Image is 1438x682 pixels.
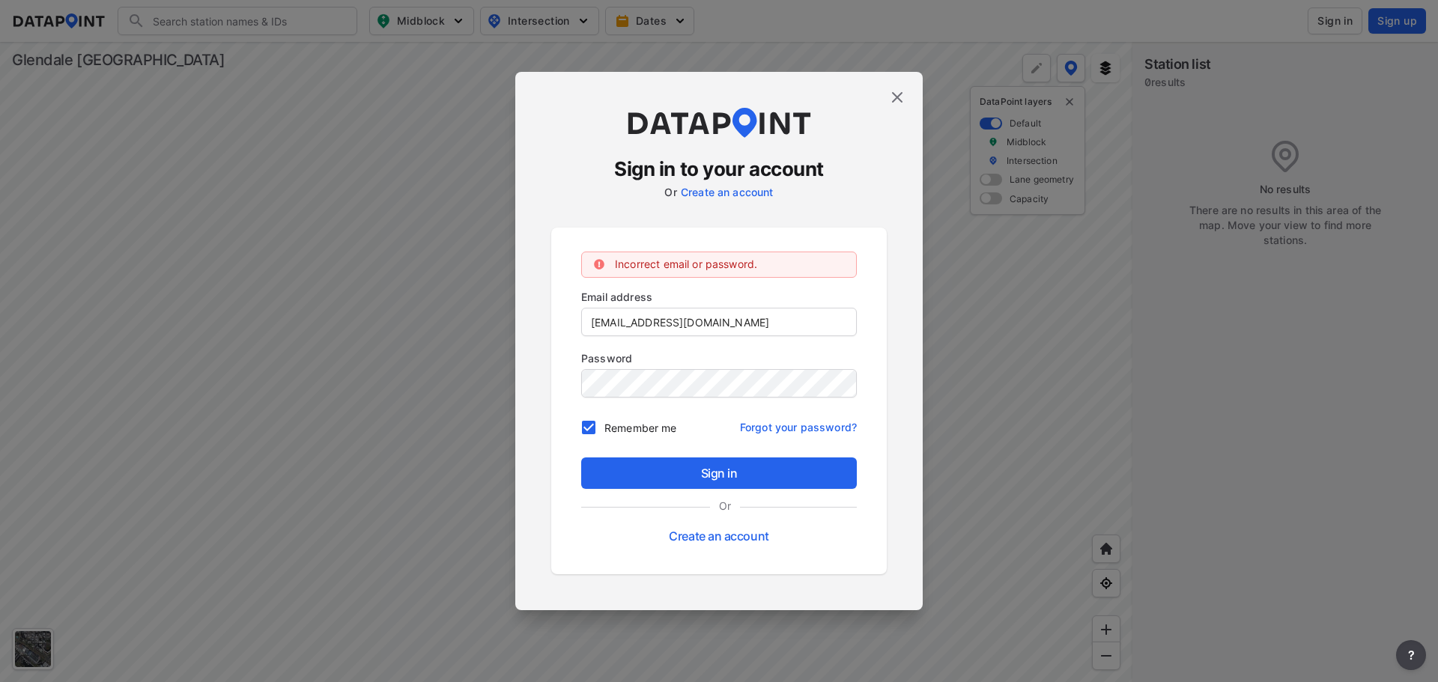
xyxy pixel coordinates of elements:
p: Password [581,350,857,366]
img: dataPointLogo.9353c09d.svg [625,108,813,138]
p: Email address [581,289,857,305]
a: Create an account [669,529,768,544]
h3: Sign in to your account [551,156,887,183]
a: Forgot your password? [740,412,857,435]
a: Create an account [681,186,774,198]
img: close.efbf2170.svg [888,88,906,106]
button: more [1396,640,1426,670]
span: Sign in [593,464,845,482]
label: Or [664,186,676,198]
label: Or [710,498,740,514]
input: you@example.com [582,308,856,335]
span: Remember me [604,420,676,436]
label: Incorrect email or password. [615,258,757,270]
button: Sign in [581,457,857,489]
span: ? [1405,646,1417,664]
